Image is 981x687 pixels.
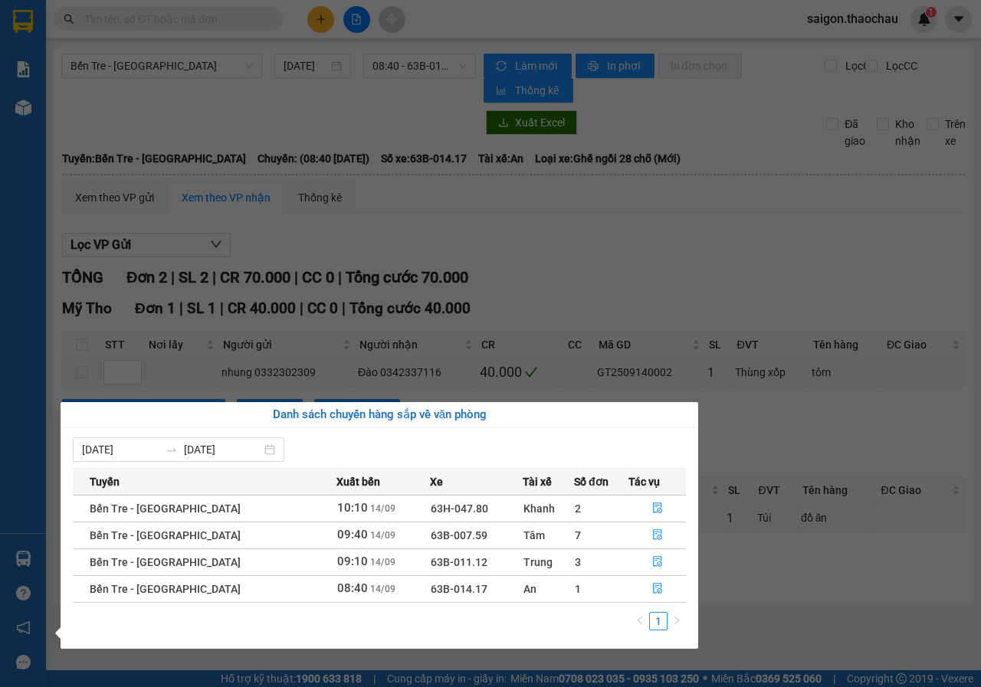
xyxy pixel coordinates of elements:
[336,473,380,490] span: Xuất bến
[82,441,159,458] input: Từ ngày
[652,502,663,515] span: file-done
[370,584,395,594] span: 14/09
[629,496,685,521] button: file-done
[337,528,368,541] span: 09:40
[652,583,663,595] span: file-done
[431,556,487,568] span: 63B-011.12
[649,612,668,630] li: 1
[337,581,368,595] span: 08:40
[668,612,686,630] button: right
[430,473,443,490] span: Xe
[137,80,175,95] span: 60.000
[431,502,488,515] span: 63H-047.80
[668,612,686,630] li: Next Page
[166,443,178,456] span: to
[370,503,395,514] span: 14/09
[575,583,581,595] span: 1
[431,583,487,595] span: 63B-014.17
[43,25,83,40] span: Quận 5
[370,530,395,541] span: 14/09
[672,616,681,625] span: right
[184,441,261,458] input: Đến ngày
[628,473,660,490] span: Tác vụ
[90,556,241,568] span: Bến Tre - [GEOGRAPHIC_DATA]
[431,529,487,541] span: 63B-007.59
[523,581,573,597] div: An
[631,612,649,630] button: left
[117,77,228,98] td: CC:
[575,556,581,568] span: 3
[575,502,581,515] span: 2
[523,500,573,517] div: Khanh
[151,17,192,31] span: Mỹ Tho
[90,529,241,541] span: Bến Tre - [GEOGRAPHIC_DATA]
[90,473,120,490] span: Tuyến
[90,502,241,515] span: Bến Tre - [GEOGRAPHIC_DATA]
[652,529,663,541] span: file-done
[652,556,663,568] span: file-done
[73,406,686,424] div: Danh sách chuyến hàng sắp về văn phòng
[5,77,118,98] td: CR:
[166,443,178,456] span: swap-right
[629,523,685,548] button: file-done
[6,106,94,121] span: 2 - Kiện vừa (pt)
[523,527,573,544] div: Tâm
[119,34,154,48] span: Thành
[523,554,573,571] div: Trung
[629,550,685,574] button: file-done
[631,612,649,630] li: Previous Page
[650,613,667,630] a: 1
[574,473,609,490] span: Số đơn
[25,80,31,95] span: 0
[202,106,219,121] span: SL:
[219,105,228,122] span: 2
[90,583,241,595] span: Bến Tre - [GEOGRAPHIC_DATA]
[6,25,116,40] p: Gửi từ:
[119,51,188,65] span: 0916674399
[6,42,33,57] span: phúc
[337,555,368,568] span: 09:10
[575,529,581,541] span: 7
[370,557,395,568] span: 14/09
[635,616,645,625] span: left
[119,17,228,31] p: Nhận:
[337,501,368,515] span: 10:10
[629,577,685,601] button: file-done
[523,473,552,490] span: Tài xế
